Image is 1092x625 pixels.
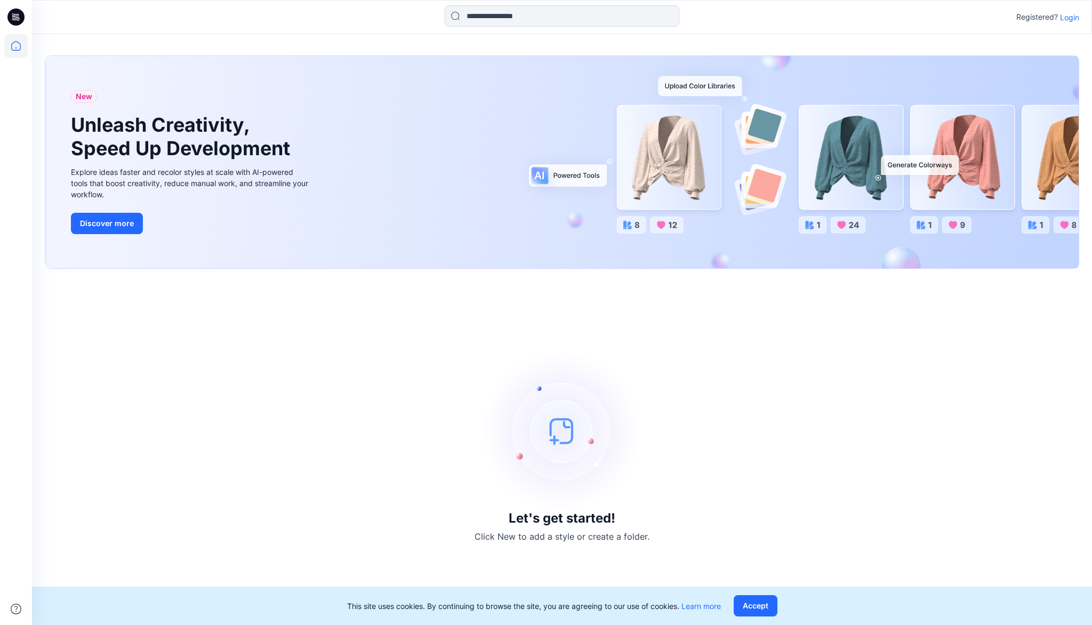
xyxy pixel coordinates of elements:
p: Registered? [1016,11,1058,23]
h1: Unleash Creativity, Speed Up Development [71,114,295,159]
button: Accept [734,595,777,616]
h3: Let's get started! [509,511,615,526]
img: empty-state-image.svg [482,351,642,511]
p: This site uses cookies. By continuing to browse the site, you are agreeing to our use of cookies. [347,600,721,612]
button: Discover more [71,213,143,234]
p: Click New to add a style or create a folder. [475,530,649,543]
a: Learn more [681,602,721,611]
p: Login [1060,12,1079,23]
a: Discover more [71,213,311,234]
span: New [76,90,92,103]
div: Explore ideas faster and recolor styles at scale with AI-powered tools that boost creativity, red... [71,166,311,200]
